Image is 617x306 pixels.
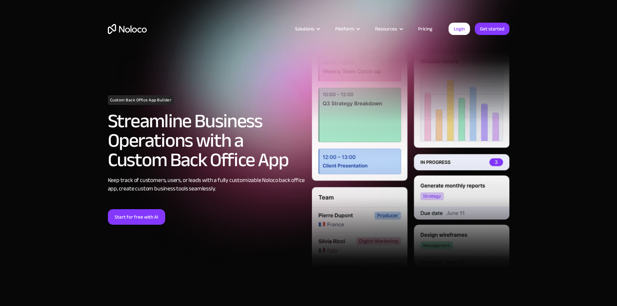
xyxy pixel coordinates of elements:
div: Platform [335,25,354,33]
a: Start for free with AI [108,209,165,225]
div: Resources [375,25,397,33]
a: Pricing [410,25,440,33]
a: Get started [475,23,509,35]
div: Solutions [295,25,314,33]
div: Solutions [287,25,327,33]
h1: Custom Back Office App Builder [108,95,174,105]
a: home [108,24,147,34]
a: Login [449,23,470,35]
div: Keep track of customers, users, or leads with a fully customizable Noloco back office app, create... [108,176,305,193]
div: Resources [367,25,410,33]
div: Platform [327,25,367,33]
h2: Streamline Business Operations with a Custom Back Office App [108,111,305,170]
